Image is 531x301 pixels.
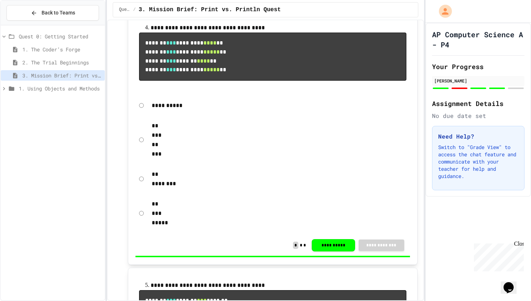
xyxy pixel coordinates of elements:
div: Chat with us now!Close [3,3,50,46]
span: 1. Using Objects and Methods [19,85,102,92]
div: No due date set [432,111,524,120]
span: Quest 0: Getting Started [119,7,130,13]
iframe: chat widget [501,272,524,294]
h2: Assignment Details [432,98,524,109]
div: [PERSON_NAME] [434,77,522,84]
span: Quest 0: Getting Started [19,33,102,40]
span: / [133,7,136,13]
h1: AP Computer Science A - P4 [432,29,524,50]
span: 2. The Trial Beginnings [22,59,102,66]
span: 1. The Coder’s Forge [22,46,102,53]
h2: Your Progress [432,62,524,72]
iframe: chat widget [471,241,524,271]
span: 3. Mission Brief: Print vs. Println Quest [22,72,102,79]
h3: Need Help? [438,132,518,141]
span: 3. Mission Brief: Print vs. Println Quest [139,5,281,14]
p: Switch to "Grade View" to access the chat feature and communicate with your teacher for help and ... [438,144,518,180]
span: Back to Teams [42,9,75,17]
div: My Account [431,3,454,20]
